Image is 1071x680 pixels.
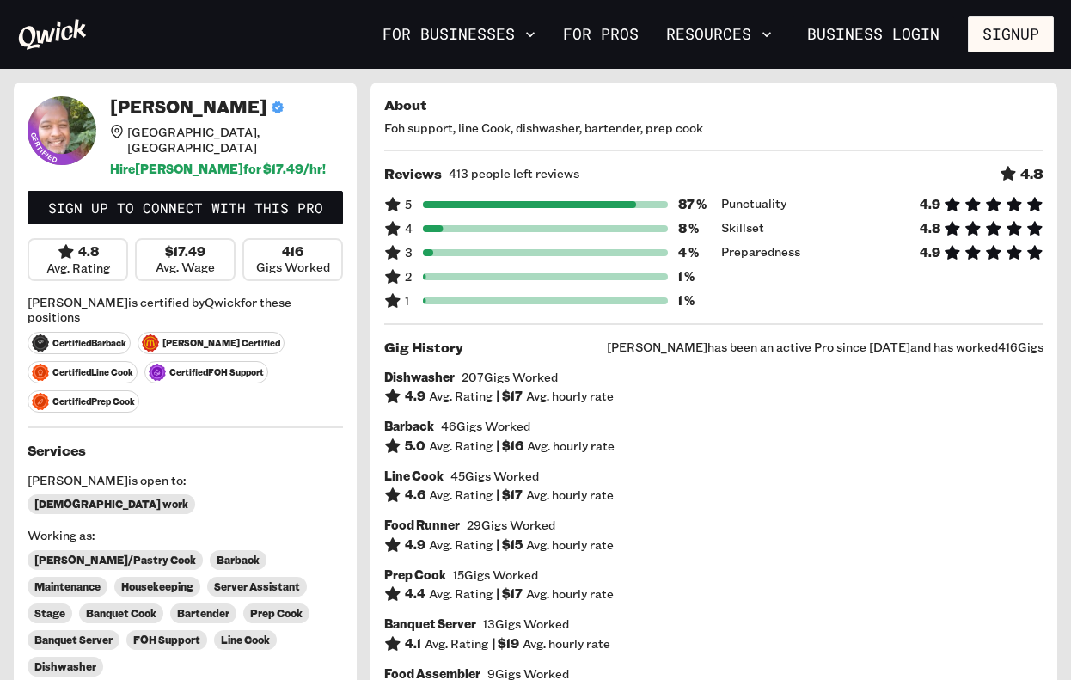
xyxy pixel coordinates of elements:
[384,165,442,182] h5: Reviews
[496,389,523,404] h6: | $ 17
[496,537,523,553] h6: | $ 15
[384,96,1043,113] h5: About
[678,197,707,212] h6: 87 %
[86,607,156,620] span: Banquet Cook
[920,197,940,212] h6: 4.9
[384,339,463,356] h5: Gig History
[28,390,139,413] span: Certified Prep Cook
[28,442,343,459] h5: Services
[177,607,229,620] span: Bartender
[429,389,493,404] span: Avg. Rating
[405,636,421,652] h6: 4.1
[384,469,444,484] h6: Line Cook
[214,580,300,593] span: Server Assistant
[133,634,200,646] span: FOH Support
[282,244,303,260] h6: 416
[483,616,569,632] span: 13 Gigs Worked
[441,419,530,434] span: 46 Gigs Worked
[526,389,614,404] span: Avg. hourly rate
[46,260,110,276] span: Avg. Rating
[659,20,779,49] button: Resources
[429,537,493,553] span: Avg. Rating
[425,636,488,652] span: Avg. Rating
[34,554,196,567] span: [PERSON_NAME]/Pastry Cook
[28,332,131,354] span: Certified Barback
[142,334,159,352] img: svg+xml;base64,PHN2ZyB3aWR0aD0iMjAiIGhlaWdodD0iMjAiIHZpZXdCb3g9IjAgMCAyMCAyMCIgZmlsbD0ibm9uZSIgeG...
[607,340,1043,355] span: [PERSON_NAME] has been an active Pro since [DATE] and has worked 416 Gigs
[526,487,614,503] span: Avg. hourly rate
[450,469,539,484] span: 45 Gigs Worked
[34,498,188,511] span: [DEMOGRAPHIC_DATA] work
[384,518,460,533] h6: Food Runner
[149,364,166,381] img: svg+xml;base64,PHN2ZyB3aWR0aD0iNjQiIGhlaWdodD0iNjQiIHZpZXdCb3g9IjAgMCA2NCA2NCIgZmlsbD0ibm9uZSIgeG...
[721,244,800,261] span: Preparedness
[384,268,413,285] span: 2
[920,245,940,260] h6: 4.9
[492,636,519,652] h6: | $ 19
[678,245,707,260] h6: 4 %
[384,120,1043,136] span: Foh support, line Cook, dishwasher, bartender, prep cook
[28,361,138,383] span: Certified Line Cook
[678,269,707,285] h6: 1 %
[1020,165,1043,182] h5: 4.8
[429,438,493,454] span: Avg. Rating
[28,528,343,543] span: Working as:
[384,370,455,385] h6: Dishwasher
[405,487,425,503] h6: 4.6
[526,586,614,602] span: Avg. hourly rate
[28,295,343,325] span: [PERSON_NAME] is certified by Qwick for these positions
[250,607,303,620] span: Prep Cook
[384,196,413,213] span: 5
[467,518,555,533] span: 29 Gigs Worked
[156,260,215,275] span: Avg. Wage
[526,537,614,553] span: Avg. hourly rate
[28,191,343,225] a: Sign up to connect with this Pro
[34,660,96,673] span: Dishwasher
[144,361,268,383] span: Certified FOH Support
[217,554,260,567] span: Barback
[127,125,343,155] span: [GEOGRAPHIC_DATA], [GEOGRAPHIC_DATA]
[968,16,1054,52] button: Signup
[920,221,940,236] h6: 4.8
[429,487,493,503] span: Avg. Rating
[496,487,523,503] h6: | $ 17
[32,364,49,381] img: svg+xml;base64,PHN2ZyB3aWR0aD0iNjQiIGhlaWdodD0iNjQiIHZpZXdCb3g9IjAgMCA2NCA2NCIgZmlsbD0ibm9uZSIgeG...
[523,636,610,652] span: Avg. hourly rate
[58,243,99,260] div: 4.8
[384,220,413,237] span: 4
[449,166,579,181] span: 413 people left reviews
[121,580,193,593] span: Housekeeping
[34,580,101,593] span: Maintenance
[110,96,267,118] h4: [PERSON_NAME]
[721,220,764,237] span: Skillset
[721,196,786,213] span: Punctuality
[384,244,413,261] span: 3
[496,586,523,602] h6: | $ 17
[527,438,615,454] span: Avg. hourly rate
[556,20,646,49] a: For Pros
[110,162,343,177] h6: Hire [PERSON_NAME] for $ 17.49 /hr!
[376,20,542,49] button: For Businesses
[793,16,954,52] a: Business Login
[496,438,523,454] h6: | $ 16
[384,292,413,309] span: 1
[384,616,476,632] h6: Banquet Server
[453,567,538,583] span: 15 Gigs Worked
[462,370,558,385] span: 207 Gigs Worked
[384,419,434,434] h6: Barback
[32,334,49,352] img: svg+xml;base64,PHN2ZyB3aWR0aD0iNjQiIGhlaWdodD0iNjQiIHZpZXdCb3g9IjAgMCA2NCA2NCIgZmlsbD0ibm9uZSIgeG...
[28,473,343,488] span: [PERSON_NAME] is open to:
[221,634,270,646] span: Line Cook
[34,634,113,646] span: Banquet Server
[384,567,446,583] h6: Prep Cook
[256,260,330,275] span: Gigs Worked
[678,221,707,236] h6: 8 %
[165,244,205,260] h6: $17.49
[405,586,425,602] h6: 4.4
[678,293,707,309] h6: 1 %
[405,389,425,404] h6: 4.9
[429,586,493,602] span: Avg. Rating
[405,537,425,553] h6: 4.9
[34,607,65,620] span: Stage
[32,393,49,410] img: svg+xml;base64,PHN2ZyB3aWR0aD0iNjQiIGhlaWdodD0iNjQiIHZpZXdCb3g9IjAgMCA2NCA2NCIgZmlsbD0ibm9uZSIgeG...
